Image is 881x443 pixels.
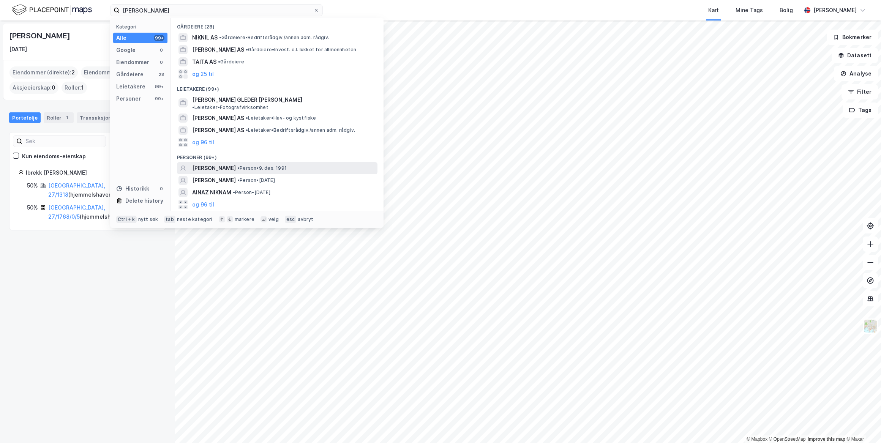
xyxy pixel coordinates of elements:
[192,69,214,79] button: og 25 til
[192,114,244,123] span: [PERSON_NAME] AS
[246,127,248,133] span: •
[218,59,220,65] span: •
[192,200,214,209] button: og 96 til
[116,184,149,193] div: Historikk
[842,84,878,99] button: Filter
[158,47,164,53] div: 0
[138,216,158,222] div: nytt søk
[218,59,244,65] span: Gårdeiere
[158,59,164,65] div: 0
[235,216,254,222] div: markere
[52,83,55,92] span: 0
[237,165,240,171] span: •
[26,168,156,177] div: Ibrekk [PERSON_NAME]
[219,35,329,41] span: Gårdeiere • Bedriftsrådgiv./annen adm. rådgiv.
[116,70,144,79] div: Gårdeiere
[22,136,106,147] input: Søk
[48,181,156,199] div: ( hjemmelshaver )
[827,30,878,45] button: Bokmerker
[154,84,164,90] div: 99+
[192,164,236,173] span: [PERSON_NAME]
[237,177,275,183] span: Person • [DATE]
[77,112,129,123] div: Transaksjoner
[158,186,164,192] div: 0
[116,46,136,55] div: Google
[120,5,313,16] input: Søk på adresse, matrikkel, gårdeiere, leietakere eller personer
[192,126,244,135] span: [PERSON_NAME] AS
[22,152,86,161] div: Kun eiendoms-eierskap
[246,115,316,121] span: Leietaker • Hav- og kystfiske
[843,407,881,443] iframe: Chat Widget
[843,102,878,118] button: Tags
[158,71,164,77] div: 28
[237,177,240,183] span: •
[192,176,236,185] span: [PERSON_NAME]
[834,66,878,81] button: Analyse
[116,82,145,91] div: Leietakere
[246,47,248,52] span: •
[164,216,175,223] div: tab
[285,216,297,223] div: esc
[48,204,105,220] a: [GEOGRAPHIC_DATA], 27/1768/0/5
[62,82,87,94] div: Roller :
[863,319,878,333] img: Z
[63,114,71,121] div: 1
[27,181,38,190] div: 50%
[192,138,214,147] button: og 96 til
[81,83,84,92] span: 1
[246,115,248,121] span: •
[27,203,38,212] div: 50%
[125,196,163,205] div: Delete history
[154,96,164,102] div: 99+
[843,407,881,443] div: Kontrollprogram for chat
[9,112,41,123] div: Portefølje
[808,437,845,442] a: Improve this map
[832,48,878,63] button: Datasett
[171,80,384,94] div: Leietakere (99+)
[177,216,213,222] div: neste kategori
[769,437,806,442] a: OpenStreetMap
[171,18,384,32] div: Gårdeiere (28)
[246,127,355,133] span: Leietaker • Bedriftsrådgiv./annen adm. rådgiv.
[192,188,231,197] span: AINAZ NIKNAM
[233,189,270,195] span: Person • [DATE]
[813,6,857,15] div: [PERSON_NAME]
[780,6,793,15] div: Bolig
[192,104,194,110] span: •
[116,94,141,103] div: Personer
[48,203,156,221] div: ( hjemmelshaver )
[71,68,75,77] span: 2
[116,216,137,223] div: Ctrl + k
[171,148,384,162] div: Personer (99+)
[192,45,244,54] span: [PERSON_NAME] AS
[116,58,149,67] div: Eiendommer
[736,6,763,15] div: Mine Tags
[44,112,74,123] div: Roller
[9,82,58,94] div: Aksjeeierskap :
[116,24,167,30] div: Kategori
[219,35,221,40] span: •
[192,95,302,104] span: [PERSON_NAME] GLEDER [PERSON_NAME]
[9,66,78,79] div: Eiendommer (direkte) :
[192,57,216,66] span: TAITA AS
[298,216,313,222] div: avbryt
[233,189,235,195] span: •
[9,45,27,54] div: [DATE]
[246,47,356,53] span: Gårdeiere • Invest. o.l. lukket for allmennheten
[192,104,268,110] span: Leietaker • Fotografvirksomhet
[192,33,218,42] span: NIKNIL AS
[116,33,126,43] div: Alle
[12,3,92,17] img: logo.f888ab2527a4732fd821a326f86c7f29.svg
[747,437,767,442] a: Mapbox
[81,66,154,79] div: Eiendommer (Indirekte) :
[268,216,279,222] div: velg
[154,35,164,41] div: 99+
[237,165,287,171] span: Person • 9. des. 1991
[708,6,719,15] div: Kart
[48,182,105,198] a: [GEOGRAPHIC_DATA], 27/1318
[9,30,71,42] div: [PERSON_NAME]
